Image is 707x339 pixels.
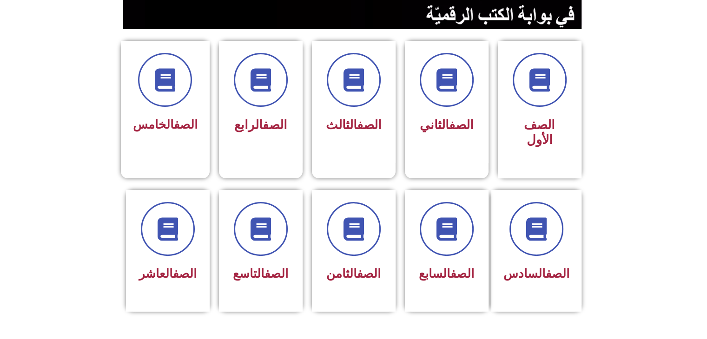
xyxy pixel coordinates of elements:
[326,117,382,132] span: الثالث
[357,267,381,280] a: الصف
[139,267,197,280] span: العاشر
[357,117,382,132] a: الصف
[503,267,569,280] span: السادس
[419,267,474,280] span: السابع
[546,267,569,280] a: الصف
[524,117,555,147] span: الصف الأول
[449,117,474,132] a: الصف
[420,117,474,132] span: الثاني
[326,267,381,280] span: الثامن
[133,117,198,131] span: الخامس
[234,117,287,132] span: الرابع
[450,267,474,280] a: الصف
[263,117,287,132] a: الصف
[173,267,197,280] a: الصف
[233,267,288,280] span: التاسع
[264,267,288,280] a: الصف
[174,117,198,131] a: الصف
